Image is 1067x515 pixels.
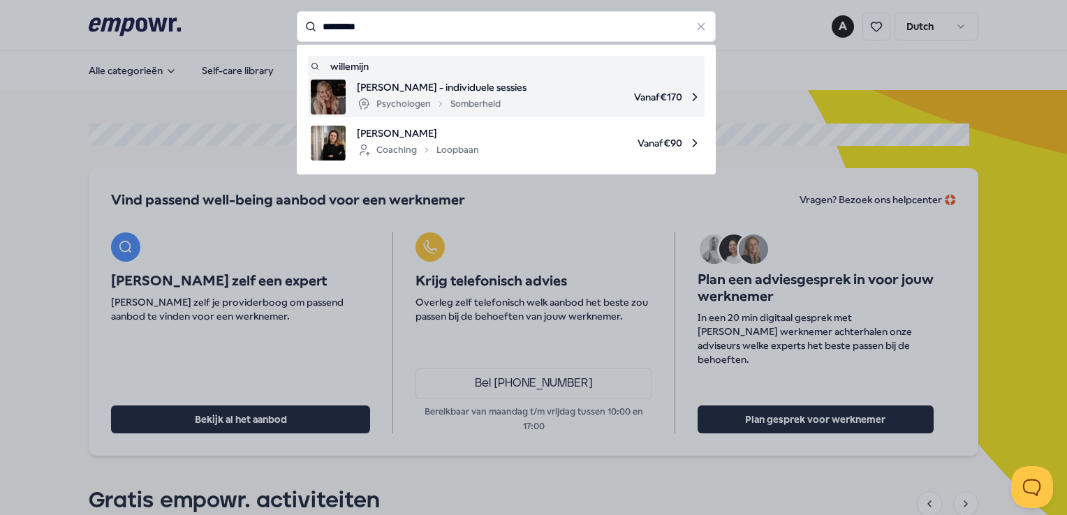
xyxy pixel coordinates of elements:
[1011,466,1053,508] iframe: Help Scout Beacon - Open
[311,126,702,161] a: product image[PERSON_NAME]CoachingLoopbaanVanaf€90
[311,126,346,161] img: product image
[357,80,527,95] span: [PERSON_NAME] - individuele sessies
[311,80,346,114] img: product image
[357,96,501,112] div: Psychologen Somberheid
[357,142,479,158] div: Coaching Loopbaan
[297,11,716,42] input: Search for products, categories or subcategories
[490,126,702,161] span: Vanaf € 90
[311,59,702,74] a: willemijn
[311,80,702,114] a: product image[PERSON_NAME] - individuele sessiesPsychologenSomberheidVanaf€170
[538,80,702,114] span: Vanaf € 170
[357,126,479,141] span: [PERSON_NAME]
